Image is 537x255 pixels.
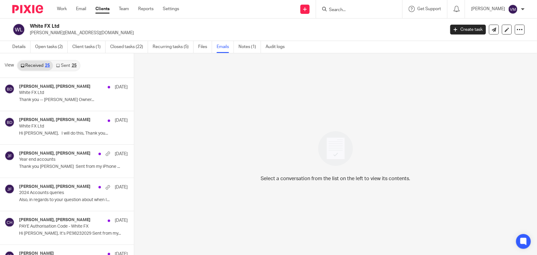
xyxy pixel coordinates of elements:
[19,164,128,169] p: Thank you [PERSON_NAME] Sent from my iPhone ...
[57,6,67,12] a: Work
[5,62,14,69] span: View
[35,41,68,53] a: Open tasks (2)
[19,184,90,189] h4: [PERSON_NAME], [PERSON_NAME]
[450,25,486,34] a: Create task
[30,23,359,30] h2: White FX Ltd
[19,90,106,95] p: White FX Ltd
[217,41,234,53] a: Emails
[45,63,50,68] div: 25
[19,197,128,203] p: Also, in regards to your question about when I...
[163,6,179,12] a: Settings
[266,41,289,53] a: Audit logs
[19,217,90,223] h4: [PERSON_NAME], [PERSON_NAME]
[18,61,53,71] a: Received25
[72,41,106,53] a: Client tasks (1)
[19,190,106,196] p: 2024 Accounts queries
[76,6,86,12] a: Email
[53,61,79,71] a: Sent25
[115,84,128,90] p: [DATE]
[19,224,106,229] p: PAYE Authorisation Code - White FX
[5,217,14,227] img: svg%3E
[198,41,212,53] a: Files
[72,63,77,68] div: 25
[19,131,128,136] p: Hi [PERSON_NAME], I will do this, Thank you...
[5,151,14,161] img: svg%3E
[110,41,148,53] a: Closed tasks (22)
[5,184,14,194] img: svg%3E
[115,184,128,190] p: [DATE]
[5,84,14,94] img: svg%3E
[19,97,128,103] p: Thank you -- [PERSON_NAME] Owner...
[19,231,128,236] p: Hi [PERSON_NAME], It’s PE98232029 Sent from my...
[12,41,30,53] a: Details
[328,7,384,13] input: Search
[119,6,129,12] a: Team
[19,124,106,129] p: White FX Ltd
[19,117,90,123] h4: [PERSON_NAME], [PERSON_NAME]
[314,127,357,170] img: image
[19,151,90,156] h4: [PERSON_NAME], [PERSON_NAME]
[417,7,441,11] span: Get Support
[471,6,505,12] p: [PERSON_NAME]
[508,4,518,14] img: svg%3E
[5,117,14,127] img: svg%3E
[153,41,194,53] a: Recurring tasks (5)
[12,5,43,13] img: Pixie
[261,175,411,182] p: Select a conversation from the list on the left to view its contents.
[115,117,128,123] p: [DATE]
[115,217,128,224] p: [DATE]
[95,6,110,12] a: Clients
[138,6,154,12] a: Reports
[19,157,106,162] p: Year end accounts
[238,41,261,53] a: Notes (1)
[19,84,90,89] h4: [PERSON_NAME], [PERSON_NAME]
[115,151,128,157] p: [DATE]
[12,23,25,36] img: svg%3E
[30,30,441,36] p: [PERSON_NAME][EMAIL_ADDRESS][DOMAIN_NAME]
